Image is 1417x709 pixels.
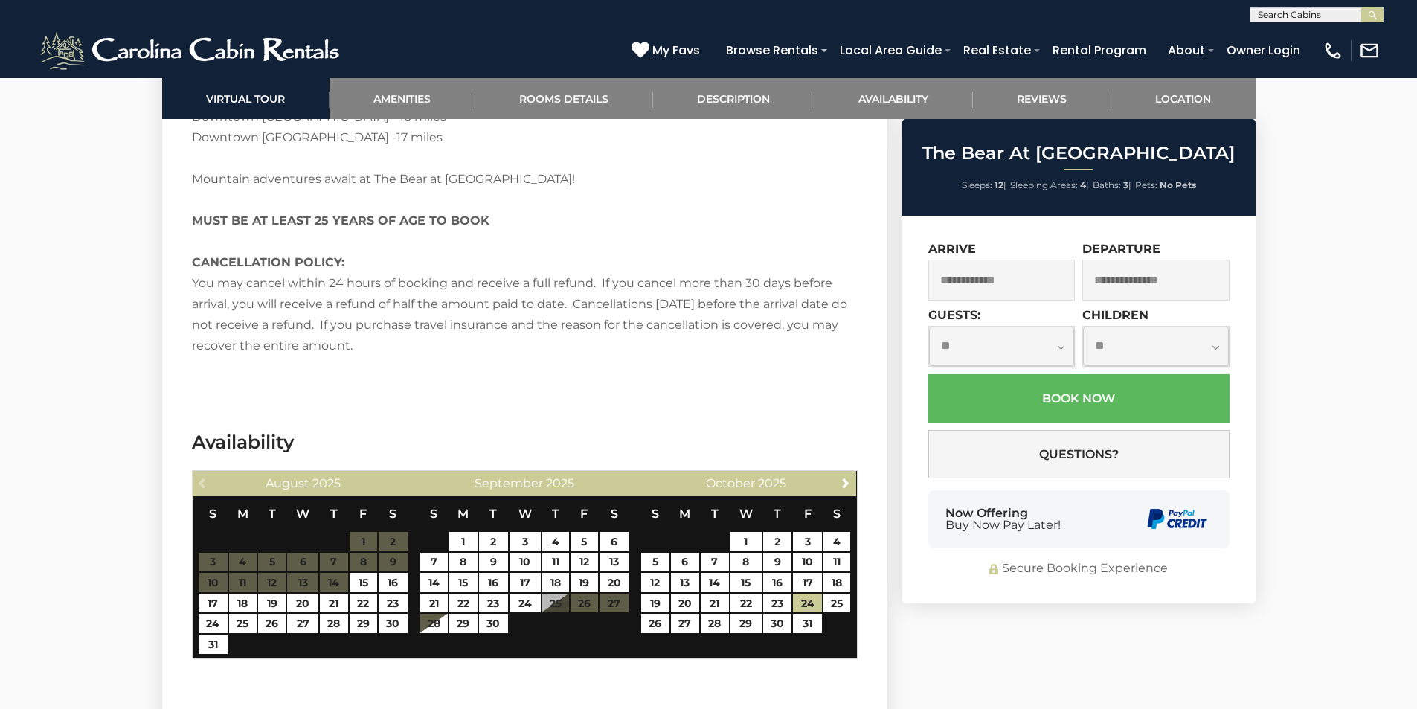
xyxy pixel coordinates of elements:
a: 6 [600,532,629,551]
a: 11 [542,553,569,572]
span: Thursday [330,507,338,521]
a: 29 [350,614,377,633]
span: Friday [804,507,812,521]
span: Pets: [1135,179,1157,190]
div: Now Offering [945,507,1061,531]
a: 29 [449,614,477,633]
span: Baths: [1093,179,1121,190]
span: Wednesday [739,507,753,521]
button: Book Now [928,374,1230,423]
a: 30 [479,614,508,633]
a: 24 [793,594,822,613]
a: 31 [793,614,822,633]
a: 20 [671,594,700,613]
span: Sunday [652,507,659,521]
a: Rental Program [1045,37,1154,63]
a: 15 [730,573,762,592]
a: 10 [510,553,541,572]
span: Monday [457,507,469,521]
span: Next [840,477,852,489]
li: | [1010,176,1089,195]
a: 30 [379,614,408,633]
a: 23 [763,594,792,613]
a: 12 [571,553,598,572]
a: 12 [641,573,669,592]
a: 16 [479,573,508,592]
a: 22 [730,594,762,613]
a: My Favs [632,41,704,60]
strong: 4 [1080,179,1086,190]
img: White-1-2.png [37,28,346,73]
strong: MUST BE AT LEAST 25 YEARS OF AGE TO BOOK CANCELLATION POLICY: [192,214,489,269]
a: Owner Login [1219,37,1308,63]
span: Tuesday [269,507,276,521]
img: phone-regular-white.png [1323,40,1343,61]
a: 21 [420,594,448,613]
a: 26 [258,614,286,633]
a: 19 [258,594,286,613]
a: 18 [823,573,850,592]
a: 13 [600,553,629,572]
a: 20 [287,594,318,613]
a: Availability [814,78,973,119]
li: | [962,176,1006,195]
span: 2025 [312,476,341,490]
a: 13 [671,573,700,592]
a: 21 [701,594,728,613]
a: 18 [542,573,569,592]
label: Guests: [928,308,980,322]
strong: 3 [1123,179,1128,190]
span: October [706,476,755,490]
span: Tuesday [489,507,497,521]
h2: The Bear At [GEOGRAPHIC_DATA] [906,144,1252,163]
a: 27 [287,614,318,633]
li: | [1093,176,1131,195]
span: Saturday [611,507,618,521]
a: 4 [542,532,569,551]
a: Reviews [973,78,1111,119]
a: 22 [449,594,477,613]
label: Arrive [928,242,976,256]
a: 17 [199,594,228,613]
a: Virtual Tour [162,78,330,119]
a: 8 [449,553,477,572]
a: 11 [823,553,850,572]
a: 31 [199,635,228,654]
button: Questions? [928,430,1230,478]
a: 3 [793,532,822,551]
a: 2 [479,532,508,551]
a: 5 [641,553,669,572]
a: 15 [350,573,377,592]
a: 7 [420,553,448,572]
span: My Favs [652,41,700,60]
a: 2 [763,532,792,551]
a: 20 [600,573,629,592]
a: 6 [671,553,700,572]
a: Real Estate [956,37,1038,63]
a: 30 [763,614,792,633]
a: Browse Rentals [719,37,826,63]
span: Thursday [774,507,781,521]
a: 4 [823,532,850,551]
a: 3 [510,532,541,551]
span: Saturday [389,507,396,521]
span: September [475,476,543,490]
strong: 12 [995,179,1003,190]
a: 17 [793,573,822,592]
a: 25 [823,594,850,613]
a: 15 [449,573,477,592]
span: Monday [237,507,248,521]
a: 28 [320,614,347,633]
a: 23 [479,594,508,613]
a: 14 [701,573,728,592]
img: mail-regular-white.png [1359,40,1380,61]
a: 14 [420,573,448,592]
span: Sleeping Areas: [1010,179,1078,190]
span: Friday [359,507,367,521]
a: Location [1111,78,1256,119]
span: Friday [580,507,588,521]
span: Buy Now Pay Later! [945,519,1061,531]
span: Wednesday [296,507,309,521]
a: 23 [379,594,408,613]
a: 16 [763,573,792,592]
